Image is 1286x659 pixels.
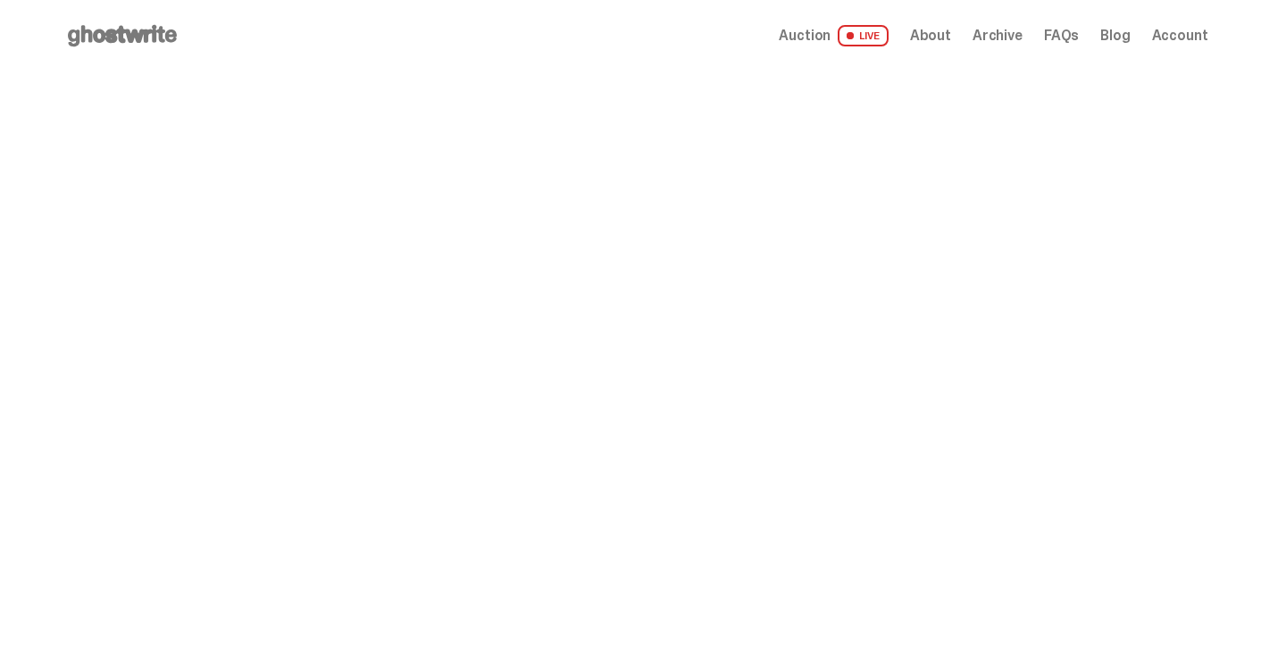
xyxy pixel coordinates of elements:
a: Blog [1100,29,1130,43]
span: LIVE [838,25,889,46]
span: Auction [779,29,831,43]
a: Auction LIVE [779,25,888,46]
a: Account [1152,29,1208,43]
a: About [910,29,951,43]
a: FAQs [1044,29,1079,43]
a: Archive [973,29,1023,43]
